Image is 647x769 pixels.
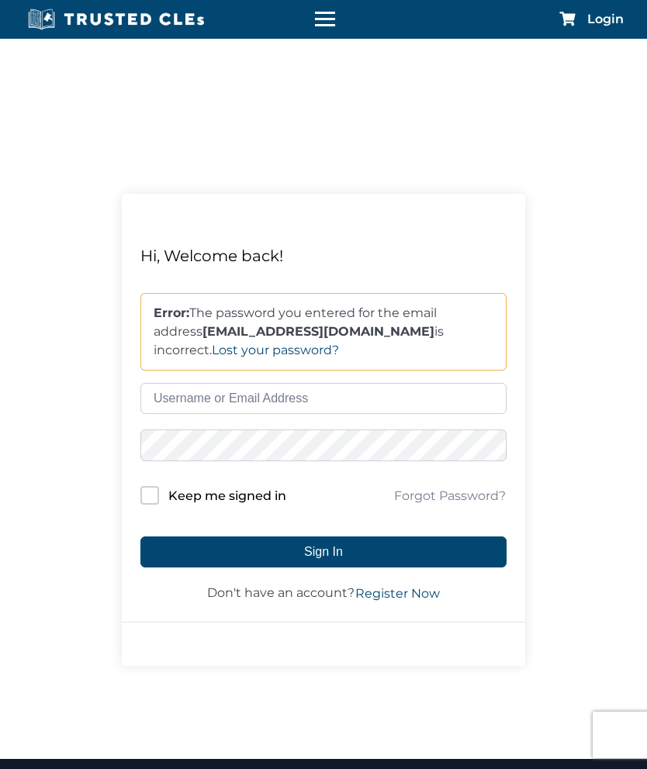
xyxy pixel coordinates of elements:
a: Lost your password? [212,343,339,357]
input: Username or Email Address [140,383,507,414]
a: Register Now [355,585,441,603]
div: The password you entered for the email address is incorrect. [140,293,507,371]
strong: [EMAIL_ADDRESS][DOMAIN_NAME] [202,324,434,339]
div: Hi, Welcome back! [140,243,507,268]
label: Keep me signed in [168,486,286,506]
a: Login [587,13,624,26]
button: Sign In [140,536,507,567]
div: Don't have an account? [140,583,507,603]
strong: Error: [154,305,189,320]
img: Trusted CLEs [23,8,209,31]
a: Forgot Password? [393,487,507,505]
